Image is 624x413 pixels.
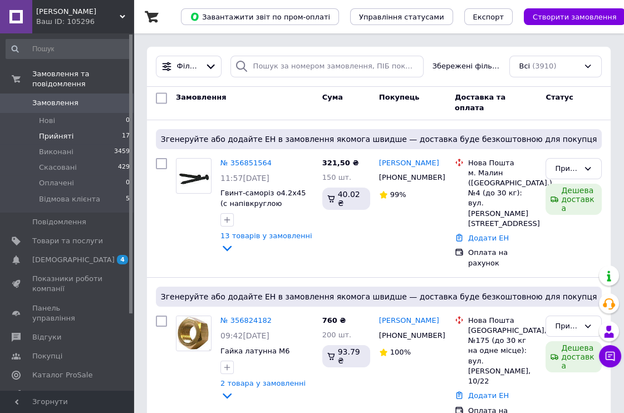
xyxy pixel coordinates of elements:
[39,131,73,141] span: Прийняті
[322,345,370,367] div: 93.79 ₴
[39,178,74,188] span: Оплачені
[181,8,339,25] button: Завантажити звіт по пром-оплаті
[468,248,537,268] div: Оплата на рахунок
[377,328,438,343] div: [PHONE_NUMBER]
[39,116,55,126] span: Нові
[359,13,444,21] span: Управління статусами
[464,8,513,25] button: Експорт
[177,61,200,72] span: Фільтри
[39,163,77,173] span: Скасовані
[555,163,579,175] div: Прийнято
[322,316,346,324] span: 760 ₴
[379,158,439,169] a: [PERSON_NAME]
[36,7,120,17] span: ФОП Фурман
[6,39,131,59] input: Пошук
[220,159,272,167] a: № 356851564
[532,62,556,70] span: (3910)
[379,94,420,102] span: Покупець
[468,391,509,400] a: Додати ЕН
[32,236,103,246] span: Товари та послуги
[32,217,86,227] span: Повідомлення
[176,158,212,194] a: Фото товару
[176,94,226,102] span: Замовлення
[160,291,597,302] span: Згенеруйте або додайте ЕН в замовлення якомога швидше — доставка буде безкоштовною для покупця
[32,274,103,294] span: Показники роботи компанії
[126,178,130,188] span: 0
[468,316,537,326] div: Нова Пошта
[220,379,306,399] a: 2 товара у замовленні
[160,134,597,145] span: Згенеруйте або додайте ЕН в замовлення якомога швидше — доставка буде безкоштовною для покупця
[468,326,537,386] div: [GEOGRAPHIC_DATA], №175 (до 30 кг на одне місце): вул. [PERSON_NAME], 10/22
[546,341,602,372] div: Дешева доставка
[379,316,439,326] a: [PERSON_NAME]
[114,147,130,157] span: 3459
[322,94,343,102] span: Cума
[220,347,289,355] a: Гайка латунна М6
[32,351,62,361] span: Покупці
[220,174,269,183] span: 11:57[DATE]
[176,164,211,187] img: Фото товару
[546,94,573,102] span: Статус
[468,168,537,229] div: м. Малин ([GEOGRAPHIC_DATA].), №4 (до 30 кг): вул. [PERSON_NAME][STREET_ADDRESS]
[455,94,505,112] span: Доставка та оплата
[322,331,352,339] span: 200 шт.
[39,194,100,204] span: Відмова клієнта
[126,194,130,204] span: 5
[519,61,530,72] span: Всі
[555,321,579,332] div: Прийнято
[546,184,602,215] div: Дешева доставка
[230,56,424,77] input: Пошук за номером замовлення, ПІБ покупця, номером телефону, Email, номером накладної
[322,188,370,210] div: 40.02 ₴
[220,316,272,324] a: № 356824182
[433,61,501,72] span: Збережені фільтри:
[32,98,78,108] span: Замовлення
[473,13,504,21] span: Експорт
[39,147,73,157] span: Виконані
[122,131,130,141] span: 17
[32,390,71,400] span: Аналітика
[220,189,306,218] a: Гвинт-саморіз о4.2х45 (c напівкруглою головкою) ч.ц.
[32,69,134,89] span: Замовлення та повідомлення
[176,316,212,351] a: Фото товару
[220,232,312,240] span: 13 товарів у замовленні
[220,331,269,340] span: 09:42[DATE]
[117,255,128,264] span: 4
[468,234,509,242] a: Додати ЕН
[36,17,134,27] div: Ваш ID: 105296
[32,255,115,265] span: [DEMOGRAPHIC_DATA]
[176,316,211,351] img: Фото товару
[32,332,61,342] span: Відгуки
[322,173,352,181] span: 150 шт.
[118,163,130,173] span: 429
[220,232,312,252] a: 13 товарів у замовленні
[533,13,617,21] span: Створити замовлення
[390,190,406,199] span: 99%
[390,348,411,356] span: 100%
[468,158,537,168] div: Нова Пошта
[32,303,103,323] span: Панель управління
[350,8,453,25] button: Управління статусами
[190,12,330,22] span: Завантажити звіт по пром-оплаті
[322,159,359,167] span: 321,50 ₴
[599,345,621,367] button: Чат з покупцем
[377,170,438,185] div: [PHONE_NUMBER]
[32,370,92,380] span: Каталог ProSale
[220,379,306,387] span: 2 товара у замовленні
[126,116,130,126] span: 0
